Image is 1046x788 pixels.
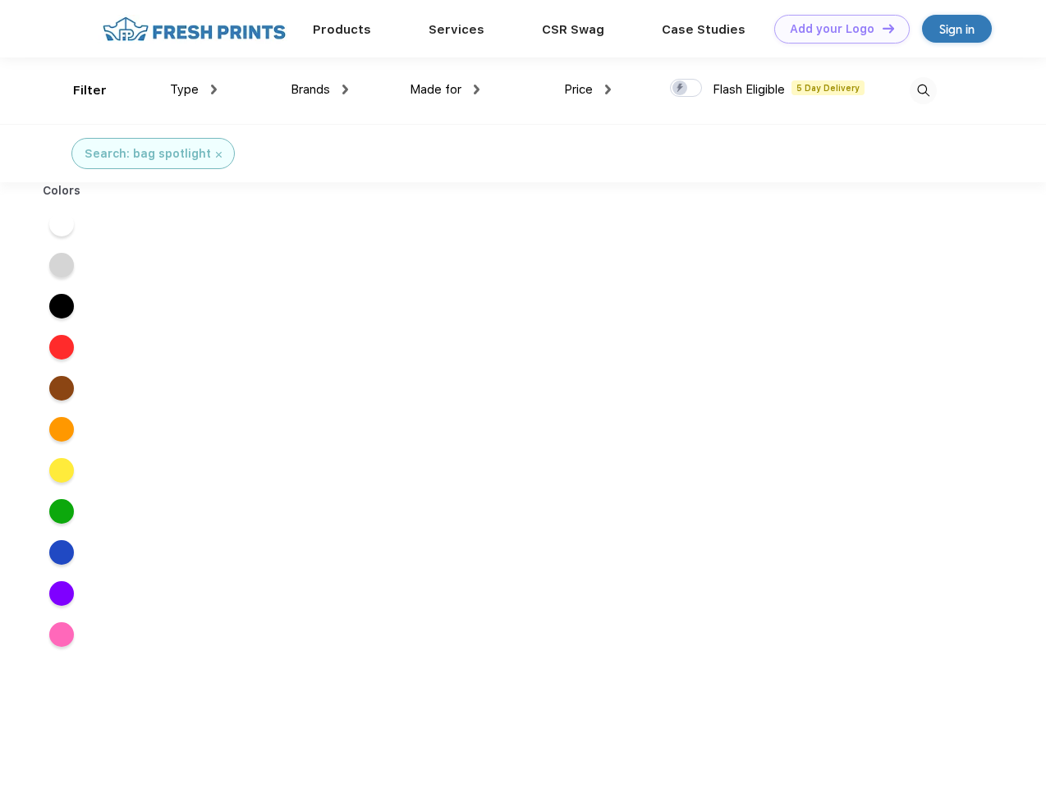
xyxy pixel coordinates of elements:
[605,85,611,94] img: dropdown.png
[922,15,992,43] a: Sign in
[170,82,199,97] span: Type
[474,85,479,94] img: dropdown.png
[791,80,865,95] span: 5 Day Delivery
[313,22,371,37] a: Products
[30,182,94,199] div: Colors
[216,152,222,158] img: filter_cancel.svg
[291,82,330,97] span: Brands
[713,82,785,97] span: Flash Eligible
[85,145,211,163] div: Search: bag spotlight
[939,20,975,39] div: Sign in
[883,24,894,33] img: DT
[410,82,461,97] span: Made for
[910,77,937,104] img: desktop_search.svg
[564,82,593,97] span: Price
[98,15,291,44] img: fo%20logo%202.webp
[342,85,348,94] img: dropdown.png
[211,85,217,94] img: dropdown.png
[73,81,107,100] div: Filter
[790,22,874,36] div: Add your Logo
